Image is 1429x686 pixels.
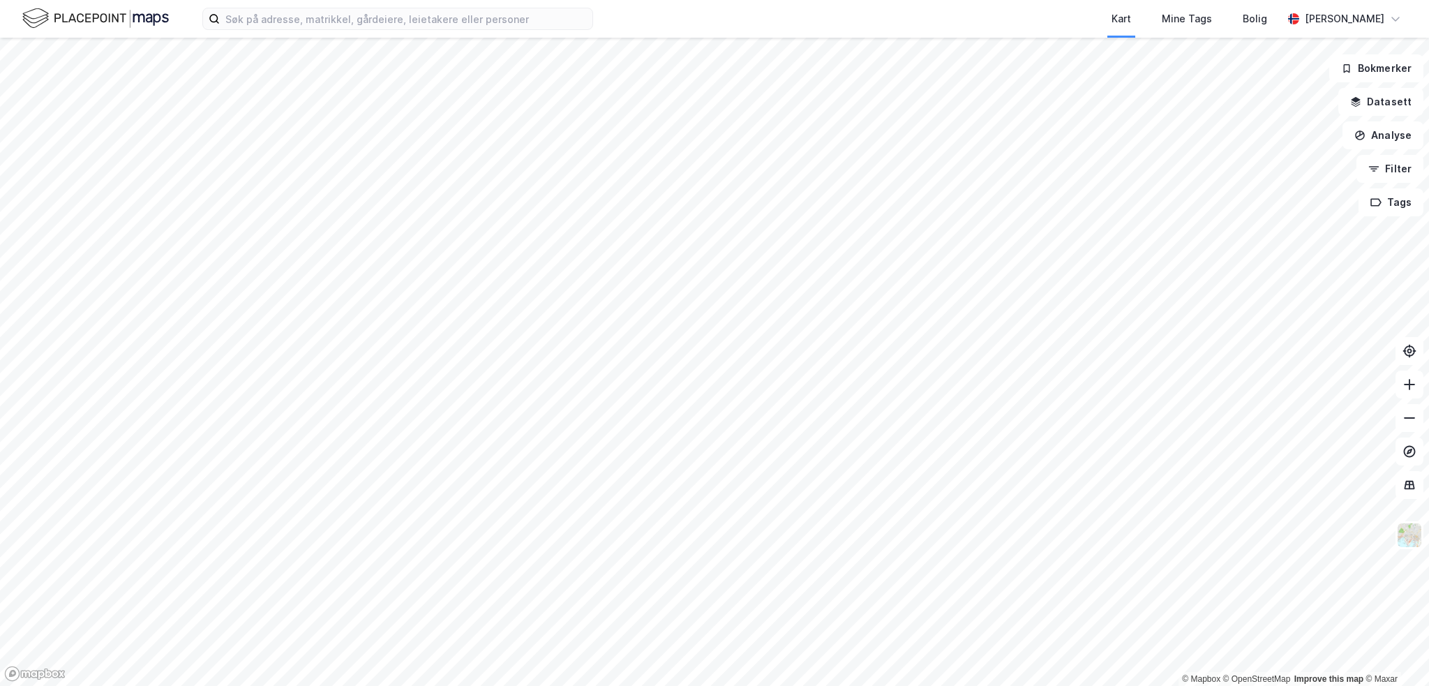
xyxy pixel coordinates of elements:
[220,8,592,29] input: Søk på adresse, matrikkel, gårdeiere, leietakere eller personer
[1182,674,1220,684] a: Mapbox
[1359,619,1429,686] iframe: Chat Widget
[1223,674,1291,684] a: OpenStreetMap
[1294,674,1363,684] a: Improve this map
[1359,619,1429,686] div: Kontrollprogram for chat
[1305,10,1384,27] div: [PERSON_NAME]
[1356,155,1423,183] button: Filter
[1359,188,1423,216] button: Tags
[1396,522,1423,549] img: Z
[1342,121,1423,149] button: Analyse
[1162,10,1212,27] div: Mine Tags
[1112,10,1131,27] div: Kart
[1243,10,1267,27] div: Bolig
[1338,88,1423,116] button: Datasett
[22,6,169,31] img: logo.f888ab2527a4732fd821a326f86c7f29.svg
[1329,54,1423,82] button: Bokmerker
[4,666,66,682] a: Mapbox homepage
